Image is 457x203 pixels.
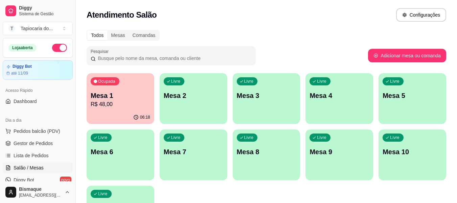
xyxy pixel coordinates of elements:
div: Todos [87,31,107,40]
p: R$ 48,00 [91,100,150,108]
span: Salão / Mesas [14,164,44,171]
article: Diggy Bot [13,64,32,69]
p: Livre [317,79,326,84]
button: LivreMesa 4 [305,73,373,124]
button: LivreMesa 7 [160,129,227,180]
button: LivreMesa 9 [305,129,373,180]
button: LivreMesa 10 [379,129,446,180]
p: Livre [171,79,181,84]
p: Ocupada [98,79,115,84]
p: Livre [171,135,181,140]
span: Lista de Pedidos [14,152,49,159]
button: LivreMesa 3 [233,73,300,124]
span: [EMAIL_ADDRESS][DOMAIN_NAME] [19,192,62,198]
input: Pesquisar [96,55,252,62]
article: até 11/09 [11,70,28,76]
p: Livre [244,79,254,84]
p: Mesa 6 [91,147,150,157]
button: Select a team [3,22,73,35]
button: OcupadaMesa 1R$ 48,0006:18 [87,73,154,124]
label: Pesquisar [91,48,111,54]
div: Comandas [129,31,159,40]
p: Mesa 1 [91,91,150,100]
h2: Atendimento Salão [87,9,157,20]
button: Adicionar mesa ou comanda [368,49,446,62]
p: Mesa 3 [237,91,296,100]
a: Diggy Botaté 11/09 [3,60,73,80]
p: Mesa 8 [237,147,296,157]
p: Livre [390,135,399,140]
button: Configurações [396,8,446,22]
p: Mesa 4 [310,91,369,100]
span: Sistema de Gestão [19,11,70,17]
p: Mesa 2 [164,91,223,100]
p: Livre [98,135,108,140]
span: Diggy Bot [14,177,34,183]
a: DiggySistema de Gestão [3,3,73,19]
div: Loja aberta [8,44,37,52]
p: Mesa 9 [310,147,369,157]
div: Dia a dia [3,115,73,126]
button: Bismaque[EMAIL_ADDRESS][DOMAIN_NAME] [3,184,73,200]
p: Livre [244,135,254,140]
p: Livre [390,79,399,84]
span: Pedidos balcão (PDV) [14,128,60,135]
button: Alterar Status [52,44,67,52]
span: Bismaque [19,186,62,192]
span: Gestor de Pedidos [14,140,53,147]
div: Tapiocaria do ... [21,25,53,32]
div: Mesas [107,31,129,40]
a: Diggy Botnovo [3,175,73,185]
p: Mesa 5 [383,91,442,100]
p: Livre [317,135,326,140]
button: Pedidos balcão (PDV) [3,126,73,137]
a: Gestor de Pedidos [3,138,73,149]
p: Mesa 7 [164,147,223,157]
div: Acesso Rápido [3,85,73,96]
button: LivreMesa 6 [87,129,154,180]
button: LivreMesa 8 [233,129,300,180]
a: Salão / Mesas [3,162,73,173]
button: LivreMesa 2 [160,73,227,124]
span: T [8,25,15,32]
p: Mesa 10 [383,147,442,157]
p: 06:18 [140,115,150,120]
button: LivreMesa 5 [379,73,446,124]
p: Livre [98,191,108,197]
a: Lista de Pedidos [3,150,73,161]
span: Diggy [19,5,70,11]
span: Dashboard [14,98,37,105]
a: Dashboard [3,96,73,107]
